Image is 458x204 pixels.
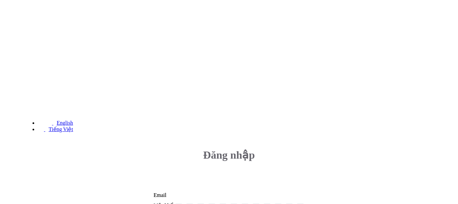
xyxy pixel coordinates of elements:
[46,120,73,126] a: English
[57,120,73,126] span: English
[154,149,304,161] h3: Đăng nhập
[21,30,224,42] h3: Chào mừng đến [GEOGRAPHIC_DATA]
[38,126,73,132] a: Tiếng Việt
[49,126,73,132] span: Tiếng Việt
[154,192,304,198] input: Email
[21,56,224,64] h4: Cổng thông tin [PERSON_NAME]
